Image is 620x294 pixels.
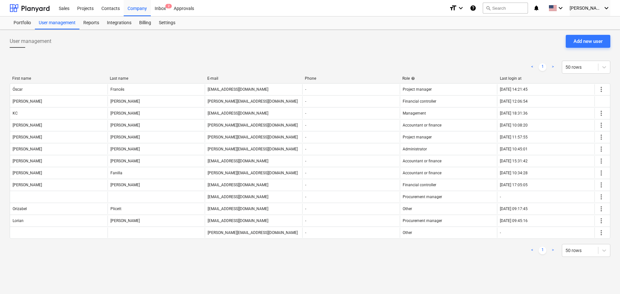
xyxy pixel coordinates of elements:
[208,171,298,175] div: [PERSON_NAME][EMAIL_ADDRESS][DOMAIN_NAME]
[500,218,528,223] div: [DATE] 09:45:16
[155,16,179,29] a: Settings
[208,99,298,104] div: [PERSON_NAME][EMAIL_ADDRESS][DOMAIN_NAME]
[110,135,140,139] div: [PERSON_NAME]
[208,87,268,92] div: [EMAIL_ADDRESS][DOMAIN_NAME]
[403,218,442,223] span: Procurement manager
[13,159,42,163] div: [PERSON_NAME]
[403,99,436,104] span: Financial controller
[486,5,491,11] span: search
[305,147,306,151] div: -
[305,135,306,139] div: -
[305,230,306,235] div: -
[305,207,306,211] div: -
[500,111,528,116] div: [DATE] 18:31:36
[597,133,605,141] span: more_vert
[305,99,306,104] div: -
[597,121,605,129] span: more_vert
[573,37,603,46] div: Add new user
[207,76,300,81] div: E-mail
[10,16,35,29] a: Portfolio
[12,76,105,81] div: First name
[597,157,605,165] span: more_vert
[13,111,18,116] div: KC
[110,123,140,127] div: [PERSON_NAME]
[500,123,528,127] div: [DATE] 10:08:20
[305,111,306,116] div: -
[588,263,620,294] iframe: Chat Widget
[528,63,536,71] a: Previous page
[13,207,27,211] div: Orizabel
[208,159,268,163] div: [EMAIL_ADDRESS][DOMAIN_NAME]
[566,35,610,48] button: Add new user
[539,247,546,254] a: Page 1 is your current page
[110,171,122,175] div: Fanilla
[13,171,42,175] div: [PERSON_NAME]
[208,230,298,235] div: [PERSON_NAME][EMAIL_ADDRESS][DOMAIN_NAME]
[208,147,298,151] div: [PERSON_NAME][EMAIL_ADDRESS][DOMAIN_NAME]
[403,147,427,151] span: Administrator
[500,230,501,235] div: -
[597,86,605,93] span: more_vert
[110,207,121,211] div: Plicett
[110,147,140,151] div: [PERSON_NAME]
[597,205,605,213] span: more_vert
[597,229,605,237] span: more_vert
[110,99,140,104] div: [PERSON_NAME]
[570,5,602,11] span: [PERSON_NAME]
[403,195,442,199] span: Procurement manager
[557,4,564,12] i: keyboard_arrow_down
[305,159,306,163] div: -
[13,135,42,139] div: [PERSON_NAME]
[103,16,135,29] a: Integrations
[597,169,605,177] span: more_vert
[13,99,42,104] div: [PERSON_NAME]
[135,16,155,29] a: Billing
[403,111,426,116] span: Management
[597,217,605,225] span: more_vert
[305,218,306,223] div: -
[305,123,306,127] div: -
[305,183,306,187] div: -
[549,63,557,71] a: Next page
[500,99,528,104] div: [DATE] 12:06:54
[403,230,412,235] span: Other
[403,171,441,175] span: Accountant or finance
[79,16,103,29] a: Reports
[208,207,268,211] div: [EMAIL_ADDRESS][DOMAIN_NAME]
[110,218,140,223] div: [PERSON_NAME]
[500,159,528,163] div: [DATE] 15:31:42
[500,195,501,199] div: -
[110,111,140,116] div: [PERSON_NAME]
[165,4,172,8] span: 2
[500,135,528,139] div: [DATE] 11:57:55
[403,123,441,127] span: Accountant or finance
[305,171,306,175] div: -
[305,76,397,81] div: Phone
[500,183,528,187] div: [DATE] 17:05:05
[208,195,268,199] div: [EMAIL_ADDRESS][DOMAIN_NAME]
[549,247,557,254] a: Next page
[208,123,298,127] div: [PERSON_NAME][EMAIL_ADDRESS][DOMAIN_NAME]
[35,16,79,29] a: User management
[470,4,476,12] i: Knowledge base
[208,218,268,223] div: [EMAIL_ADDRESS][DOMAIN_NAME]
[10,37,51,45] span: User management
[13,123,42,127] div: [PERSON_NAME]
[500,147,528,151] div: [DATE] 10:45:01
[449,4,457,12] i: format_size
[305,87,306,92] div: -
[528,247,536,254] a: Previous page
[110,76,202,81] div: Last name
[110,183,140,187] div: [PERSON_NAME]
[403,135,432,139] span: Project manager
[13,147,42,151] div: [PERSON_NAME]
[597,193,605,201] span: more_vert
[403,207,412,211] span: Other
[403,159,441,163] span: Accountant or finance
[208,183,268,187] div: [EMAIL_ADDRESS][DOMAIN_NAME]
[597,181,605,189] span: more_vert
